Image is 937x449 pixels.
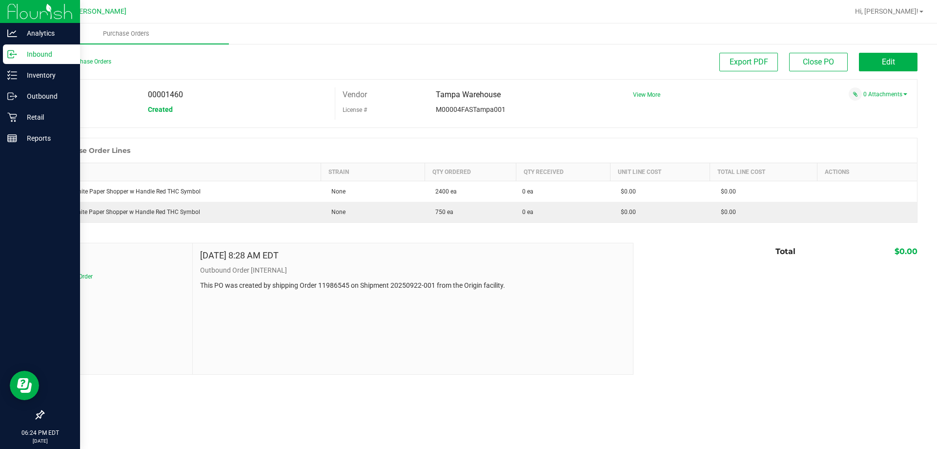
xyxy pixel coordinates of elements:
th: Qty Received [516,163,611,181]
label: Vendor [343,87,367,102]
p: Reports [17,132,76,144]
p: Inventory [17,69,76,81]
span: Tampa Warehouse [436,90,501,99]
th: Item [44,163,321,181]
th: Unit Line Cost [610,163,710,181]
span: Total [775,247,795,256]
h4: [DATE] 8:28 AM EDT [200,251,279,260]
th: Qty Ordered [425,163,516,181]
span: M00004FASTampa001 [436,106,506,113]
p: Outbound [17,90,76,102]
div: LBag - White Paper Shopper w Handle Red THC Symbol [50,208,315,216]
span: 0 ea [522,208,533,216]
span: Close PO [803,57,834,66]
inline-svg: Analytics [7,28,17,38]
inline-svg: Inventory [7,70,17,80]
p: Analytics [17,27,76,39]
span: 0 ea [522,187,533,196]
span: 2400 ea [430,188,457,195]
span: Export PDF [730,57,768,66]
inline-svg: Outbound [7,91,17,101]
label: License # [343,103,367,117]
span: Notes [51,251,185,262]
span: Edit [882,57,895,66]
span: Attach a document [849,87,862,101]
span: 750 ea [430,209,453,215]
inline-svg: Reports [7,133,17,143]
th: Actions [817,163,917,181]
div: SBag - White Paper Shopper w Handle Red THC Symbol [50,187,315,196]
p: Inbound [17,48,76,60]
p: 06:24 PM EDT [4,428,76,437]
span: [PERSON_NAME] [73,7,126,16]
iframe: Resource center [10,371,39,400]
span: None [326,209,346,215]
button: Export PDF [719,53,778,71]
p: Retail [17,111,76,123]
span: $0.00 [895,247,917,256]
a: View More [633,91,660,98]
button: Edit [859,53,917,71]
span: $0.00 [616,188,636,195]
th: Total Line Cost [710,163,817,181]
button: Close PO [789,53,848,71]
span: 00001460 [148,90,183,99]
span: $0.00 [616,209,636,215]
inline-svg: Retail [7,112,17,122]
span: $0.00 [716,209,736,215]
span: Purchase Orders [90,29,163,38]
p: This PO was created by shipping Order 11986545 on Shipment 20250922-001 from the Origin facility. [200,280,626,291]
inline-svg: Inbound [7,49,17,59]
span: Hi, [PERSON_NAME]! [855,7,918,15]
th: Strain [321,163,425,181]
h1: Purchase Order Lines [53,147,130,154]
p: [DATE] [4,437,76,445]
span: None [326,188,346,195]
p: Outbound Order [INTERNAL] [200,265,626,276]
span: Created [148,106,173,113]
a: Purchase Orders [23,23,229,44]
span: $0.00 [716,188,736,195]
a: 0 Attachments [863,91,907,98]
